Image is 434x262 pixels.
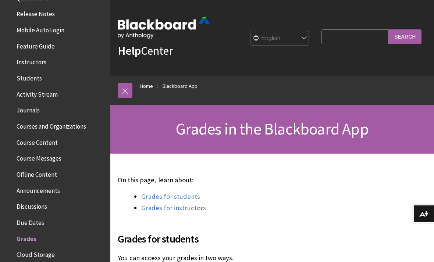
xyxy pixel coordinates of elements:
span: Instructors [17,56,46,66]
select: Site Language Selector [250,31,309,46]
a: Grades for instructors [141,204,206,212]
input: Search [388,29,421,44]
img: Blackboard by Anthology [118,17,210,39]
span: Activity Stream [17,88,58,98]
span: Offline Content [17,168,57,178]
span: Courses and Organizations [17,120,86,130]
span: Students [17,72,42,82]
p: On this page, learn about: [118,175,427,185]
span: Course Messages [17,152,61,162]
span: Release Notes [17,8,55,18]
span: Mobile Auto Login [17,24,64,34]
span: Grades for students [118,231,427,247]
span: Grades [17,233,36,243]
strong: Help [118,43,141,58]
a: HelpCenter [118,43,173,58]
span: Feature Guide [17,40,55,50]
span: Grades in the Blackboard App [176,119,369,139]
a: Grades for students [141,192,200,201]
a: Blackboard App [163,82,198,91]
span: Announcements [17,184,60,194]
span: Journals [17,104,40,114]
span: Discussions [17,200,47,210]
a: Home [140,82,153,91]
span: Due Dates [17,216,44,226]
span: Cloud Storage [17,248,55,258]
span: Course Content [17,136,58,146]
